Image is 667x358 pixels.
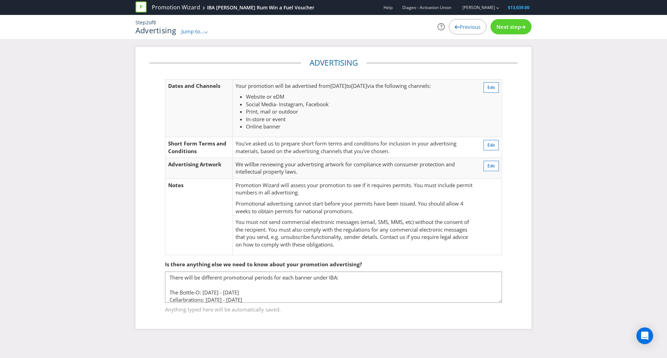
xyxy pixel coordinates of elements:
[236,161,455,175] span: be reviewing your advertising artwork for compliance with consumer protection and intellectual pr...
[402,5,451,10] span: Diageo - Activation Union
[301,57,367,68] legend: Advertising
[487,142,495,148] span: Edit
[165,272,502,303] textarea: There will be different promotional periods for each banner under IBA: The Bottle-O: [DATE] - [DA...
[152,3,200,11] a: Promotion Wizard
[165,158,233,178] td: Advertising Artwork
[165,261,362,268] span: Is there anything else we need to know about your promotion advertising?
[455,5,495,10] a: [PERSON_NAME]
[484,161,499,171] button: Edit
[236,161,253,168] span: We will
[508,5,529,10] span: $13,039.00
[153,19,156,26] span: 8
[484,82,499,93] button: Edit
[246,116,286,123] span: In-store or event
[496,23,521,30] span: Next step
[236,182,474,197] p: Promotion Wizard will assess your promotion to see if it requires permits. You must include permi...
[165,137,233,158] td: Short Form Terms and Conditions
[460,23,480,30] span: Previous
[236,140,456,154] span: You've asked us to prepare short form terms and conditions for inclusion in your advertising mate...
[165,303,502,313] span: Anything typed here will be automatically saved.
[149,19,153,26] span: of
[246,101,276,108] span: Social Media
[246,108,298,115] span: Print, mail or outdoor
[484,140,499,150] button: Edit
[346,82,351,89] span: to
[135,26,176,34] h1: Advertising
[181,28,204,35] span: Jump to...
[236,82,330,89] span: Your promotion will be advertised from
[276,101,329,108] span: - Instagram, Facebook
[165,79,233,137] td: Dates and Channels
[487,84,495,90] span: Edit
[487,163,495,169] span: Edit
[165,178,233,255] td: Notes
[330,82,346,89] span: [DATE]
[236,218,474,248] p: You must not send commercial electronic messages (email, SMS, MMS, etc) without the consent of th...
[207,4,314,11] div: IBA [PERSON_NAME] Rum Win a Fuel Voucher
[236,200,474,215] p: Promotional advertising cannot start before your permits have been issued. You should allow 4 wee...
[246,93,284,100] span: Website or eDM
[135,19,146,26] span: Step
[351,82,367,89] span: [DATE]
[246,123,280,130] span: Online banner
[146,19,149,26] span: 2
[367,82,431,89] span: via the following channels:
[384,5,393,10] a: Help
[636,327,653,344] div: Open Intercom Messenger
